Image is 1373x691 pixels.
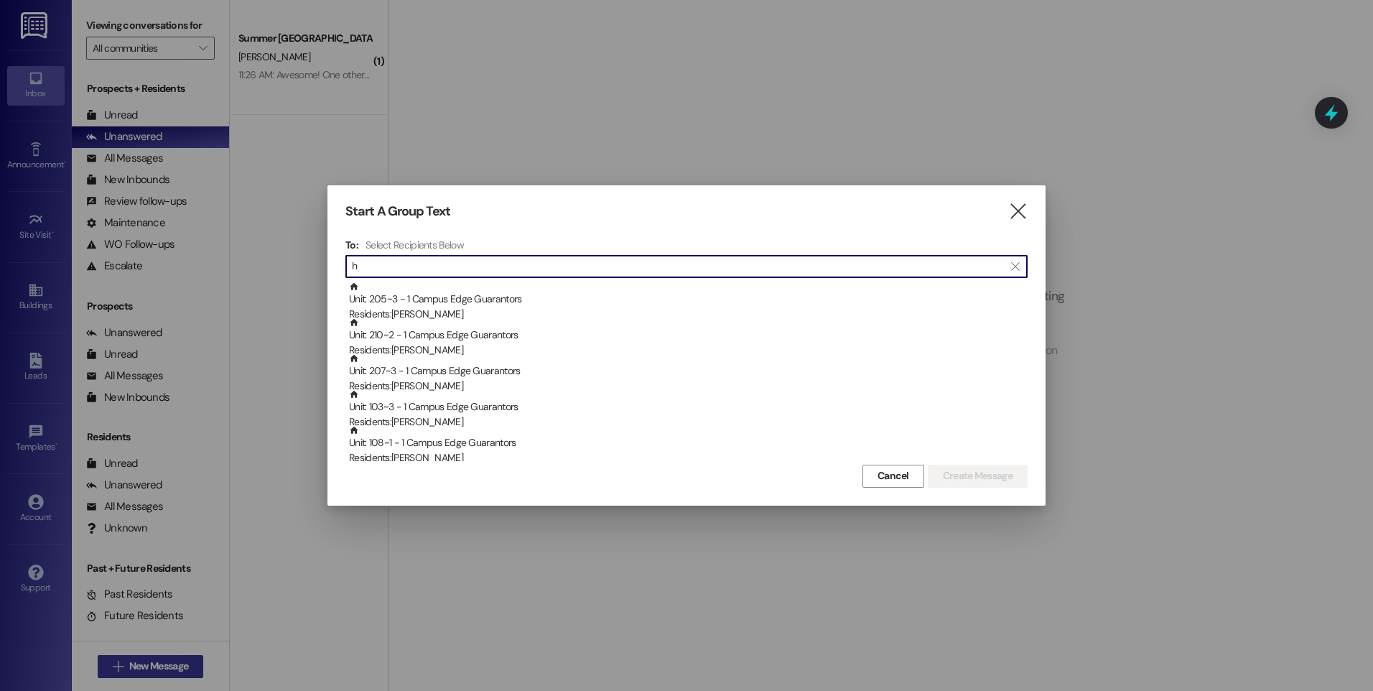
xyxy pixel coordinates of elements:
span: Cancel [878,468,909,483]
div: Unit: 210~2 - 1 Campus Edge Guarantors [349,317,1028,358]
div: Residents: [PERSON_NAME] [349,414,1028,430]
i:  [1008,204,1028,219]
div: Unit: 108~1 - 1 Campus Edge GuarantorsResidents:[PERSON_NAME] [345,425,1028,461]
h4: Select Recipients Below [366,238,464,251]
input: Search for any contact or apartment [352,256,1004,277]
i:  [1011,261,1019,272]
div: Unit: 103~3 - 1 Campus Edge GuarantorsResidents:[PERSON_NAME] [345,389,1028,425]
div: Unit: 205~3 - 1 Campus Edge Guarantors [349,282,1028,323]
div: Residents: [PERSON_NAME] [349,307,1028,322]
button: Cancel [862,465,924,488]
h3: To: [345,238,358,251]
button: Create Message [928,465,1028,488]
div: Unit: 207~3 - 1 Campus Edge Guarantors [349,353,1028,394]
div: Unit: 210~2 - 1 Campus Edge GuarantorsResidents:[PERSON_NAME] [345,317,1028,353]
button: Clear text [1004,256,1027,277]
span: Create Message [943,468,1013,483]
div: Unit: 103~3 - 1 Campus Edge Guarantors [349,389,1028,430]
div: Residents: [PERSON_NAME] [349,379,1028,394]
div: Unit: 108~1 - 1 Campus Edge Guarantors [349,425,1028,466]
h3: Start A Group Text [345,203,450,220]
div: Residents: [PERSON_NAME] [349,450,1028,465]
div: Residents: [PERSON_NAME] [349,343,1028,358]
div: Unit: 205~3 - 1 Campus Edge GuarantorsResidents:[PERSON_NAME] [345,282,1028,317]
div: Unit: 207~3 - 1 Campus Edge GuarantorsResidents:[PERSON_NAME] [345,353,1028,389]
